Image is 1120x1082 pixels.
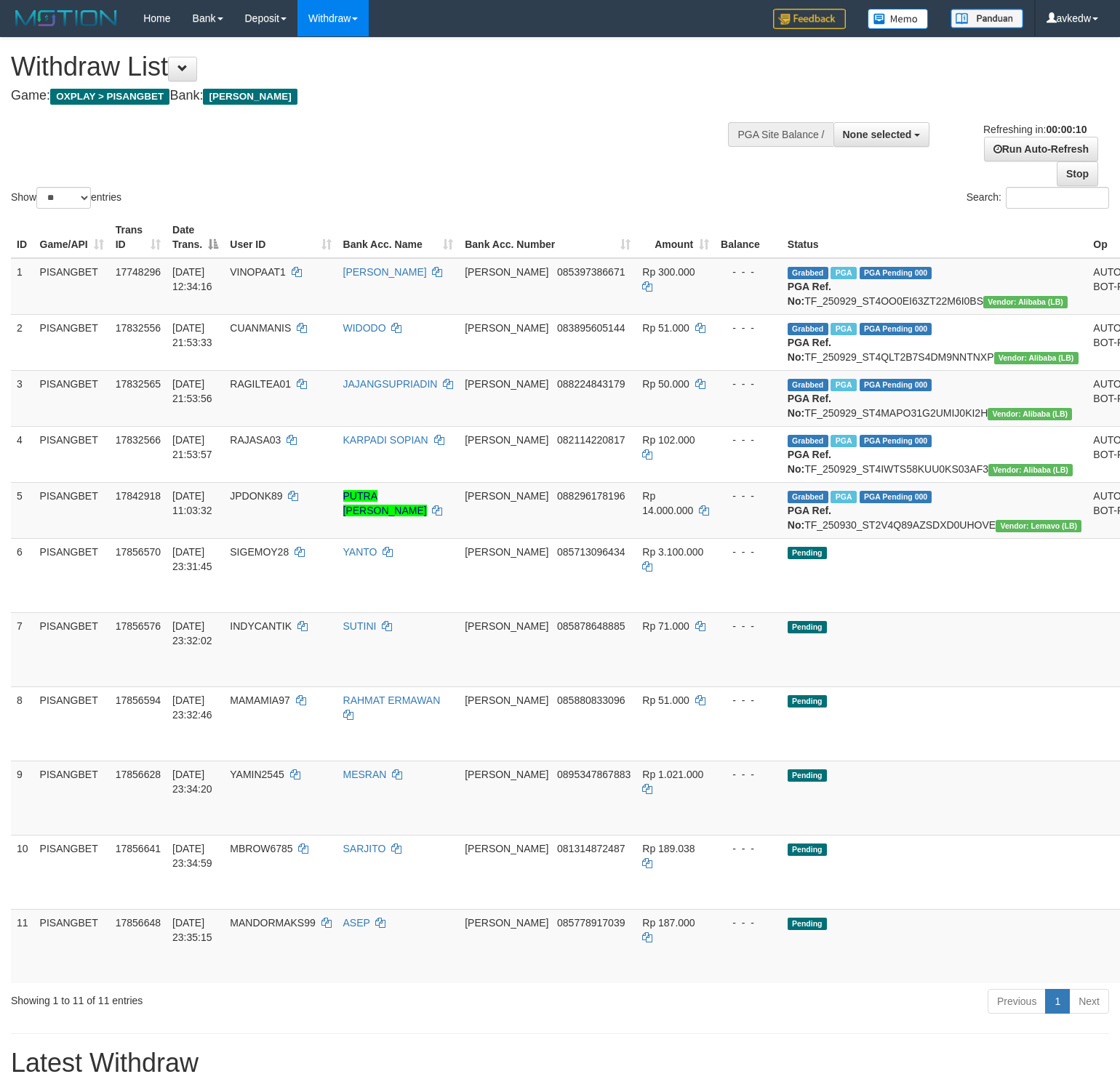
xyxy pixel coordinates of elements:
span: Pending [788,695,827,708]
span: Rp 300.000 [642,266,695,278]
td: 7 [11,612,34,686]
td: PISANGBET [34,686,110,761]
span: 17832565 [116,378,161,390]
div: - - - [721,265,776,279]
td: 8 [11,686,34,761]
span: Rp 51.000 [642,694,689,706]
b: PGA Ref. No: [788,281,831,307]
a: Run Auto-Refresh [984,137,1098,161]
img: MOTION_logo.png [11,7,121,29]
span: Refreshing in: [983,124,1087,135]
td: TF_250929_ST4QLT2B7S4DM9NNTNXP [782,314,1088,370]
span: [DATE] 21:53:57 [172,434,212,460]
img: panduan.png [951,9,1023,28]
span: [PERSON_NAME] [465,843,548,854]
span: [DATE] 23:34:20 [172,769,212,795]
span: RAGILTEA01 [230,378,291,390]
span: Rp 3.100.000 [642,546,703,558]
span: Rp 51.000 [642,322,689,334]
td: 5 [11,482,34,538]
span: Marked by avknovia [831,435,856,447]
span: Rp 1.021.000 [642,769,703,780]
input: Search: [1006,187,1109,209]
td: PISANGBET [34,314,110,370]
a: Next [1069,989,1109,1014]
span: [PERSON_NAME] [465,434,548,446]
td: PISANGBET [34,482,110,538]
span: Vendor URL: https://dashboard.q2checkout.com/secure [983,296,1068,308]
span: [PERSON_NAME] [465,917,548,929]
span: 17832556 [116,322,161,334]
span: [PERSON_NAME] [465,378,548,390]
span: PGA Pending [860,435,932,447]
td: TF_250929_ST4OO0EI63ZT22M6I0BS [782,258,1088,315]
span: VINOPAAT1 [230,266,286,278]
span: None selected [843,129,912,140]
a: Stop [1057,161,1098,186]
span: Pending [788,918,827,930]
span: OXPLAY > PISANGBET [50,89,169,105]
div: - - - [721,545,776,559]
button: None selected [833,122,930,147]
span: Vendor URL: https://dashboard.q2checkout.com/secure [994,352,1079,364]
td: PISANGBET [34,612,110,686]
th: Status [782,217,1088,258]
span: 17856641 [116,843,161,854]
span: Copy 085778917039 to clipboard [557,917,625,929]
div: - - - [721,841,776,856]
span: [DATE] 12:34:16 [172,266,212,292]
strong: 00:00:10 [1046,124,1087,135]
span: Copy 088296178196 to clipboard [557,490,625,502]
a: SARJITO [343,843,386,854]
span: PGA Pending [860,267,932,279]
span: Rp 14.000.000 [642,490,693,516]
img: Feedback.jpg [773,9,846,29]
div: - - - [721,377,776,391]
th: Balance [715,217,782,258]
td: TF_250929_ST4IWTS58KUU0KS03AF3 [782,426,1088,482]
td: PISANGBET [34,761,110,835]
span: Pending [788,547,827,559]
span: CUANMANIS [230,322,291,334]
span: Vendor URL: https://dashboard.q2checkout.com/secure [996,520,1081,532]
span: [PERSON_NAME] [465,546,548,558]
a: 1 [1045,989,1070,1014]
b: PGA Ref. No: [788,449,831,475]
img: Button%20Memo.svg [868,9,929,29]
span: [DATE] 23:32:02 [172,620,212,646]
th: Trans ID: activate to sort column ascending [110,217,167,258]
span: Vendor URL: https://dashboard.q2checkout.com/secure [988,464,1073,476]
td: 11 [11,909,34,983]
label: Show entries [11,187,121,209]
span: RAJASA03 [230,434,281,446]
span: PGA Pending [860,323,932,335]
span: Copy 083895605144 to clipboard [557,322,625,334]
h4: Game: Bank: [11,89,732,103]
span: [PERSON_NAME] [465,266,548,278]
span: MBROW6785 [230,843,292,854]
span: 17842918 [116,490,161,502]
a: Previous [988,989,1046,1014]
td: 10 [11,835,34,909]
td: PISANGBET [34,538,110,612]
span: 17748296 [116,266,161,278]
td: PISANGBET [34,835,110,909]
td: 2 [11,314,34,370]
td: TF_250930_ST2V4Q89AZSDXD0UHOVE [782,482,1088,538]
span: YAMIN2545 [230,769,284,780]
span: Rp 187.000 [642,917,695,929]
span: Marked by avkvina [831,491,856,503]
a: ASEP [343,917,370,929]
td: 4 [11,426,34,482]
span: Copy 082114220817 to clipboard [557,434,625,446]
span: Grabbed [788,435,828,447]
h1: Latest Withdraw [11,1049,1109,1078]
span: Rp 189.038 [642,843,695,854]
div: - - - [721,619,776,633]
span: 17856576 [116,620,161,632]
span: [DATE] 11:03:32 [172,490,212,516]
h1: Withdraw List [11,52,732,81]
th: ID [11,217,34,258]
div: - - - [721,321,776,335]
span: [PERSON_NAME] [203,89,297,105]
